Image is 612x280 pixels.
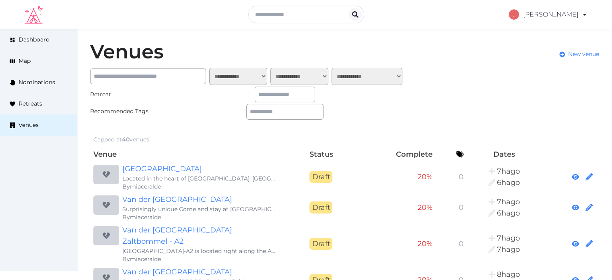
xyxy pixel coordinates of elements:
span: 20 % [418,172,433,181]
a: [GEOGRAPHIC_DATA] [122,163,277,174]
div: Retreat [90,90,167,99]
span: 10:53AM, October 8th, 2025 [497,209,520,218]
div: Capped at venues [93,135,149,144]
th: Status [280,147,362,162]
span: 0 [459,203,464,212]
a: Van der [GEOGRAPHIC_DATA] [122,266,277,278]
span: Draft [309,238,332,250]
span: New venue [568,50,599,58]
span: 11:02AM, October 8th, 2025 [497,178,520,187]
div: [GEOGRAPHIC_DATA]-A2 is located right along the A2 highway between '[GEOGRAPHIC_DATA] and [GEOGRA... [122,247,277,255]
div: Located in the heart of [GEOGRAPHIC_DATA], [GEOGRAPHIC_DATA] offers luxurious rooms and suites, i... [122,174,277,183]
span: Dashboard [19,35,49,44]
div: By miaceralde [122,213,277,221]
span: 9:51AM, October 8th, 2025 [497,197,520,206]
th: Complete [362,147,436,162]
span: 40 [122,136,130,143]
a: New venue [559,50,599,58]
th: Dates [467,147,541,162]
span: 10:03AM, October 8th, 2025 [497,167,520,176]
span: 0 [459,239,464,248]
a: Van der [GEOGRAPHIC_DATA] [122,194,277,205]
span: Venues [19,121,39,129]
div: By miaceralde [122,255,277,263]
span: 9:42AM, October 8th, 2025 [497,245,520,254]
span: 8:55AM, October 8th, 2025 [497,270,520,279]
a: Van der [GEOGRAPHIC_DATA] Zaltbommel - A2 [122,224,277,247]
span: Draft [309,201,332,214]
span: 9:11AM, October 8th, 2025 [497,234,520,243]
span: 20 % [418,203,433,212]
h1: Venues [90,42,164,61]
span: Retreats [19,100,42,108]
div: By miaceralde [122,183,277,191]
th: Venue [90,147,280,162]
span: 0 [459,172,464,181]
span: 20 % [418,239,433,248]
a: [PERSON_NAME] [509,3,588,26]
span: Nominations [19,78,55,87]
div: Surprisingly unique Come and stay at [GEOGRAPHIC_DATA]. You have a choice of 204 modern hotel roo... [122,205,277,213]
span: Draft [309,171,332,183]
span: Map [19,57,31,65]
div: Recommended Tags [90,107,167,116]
